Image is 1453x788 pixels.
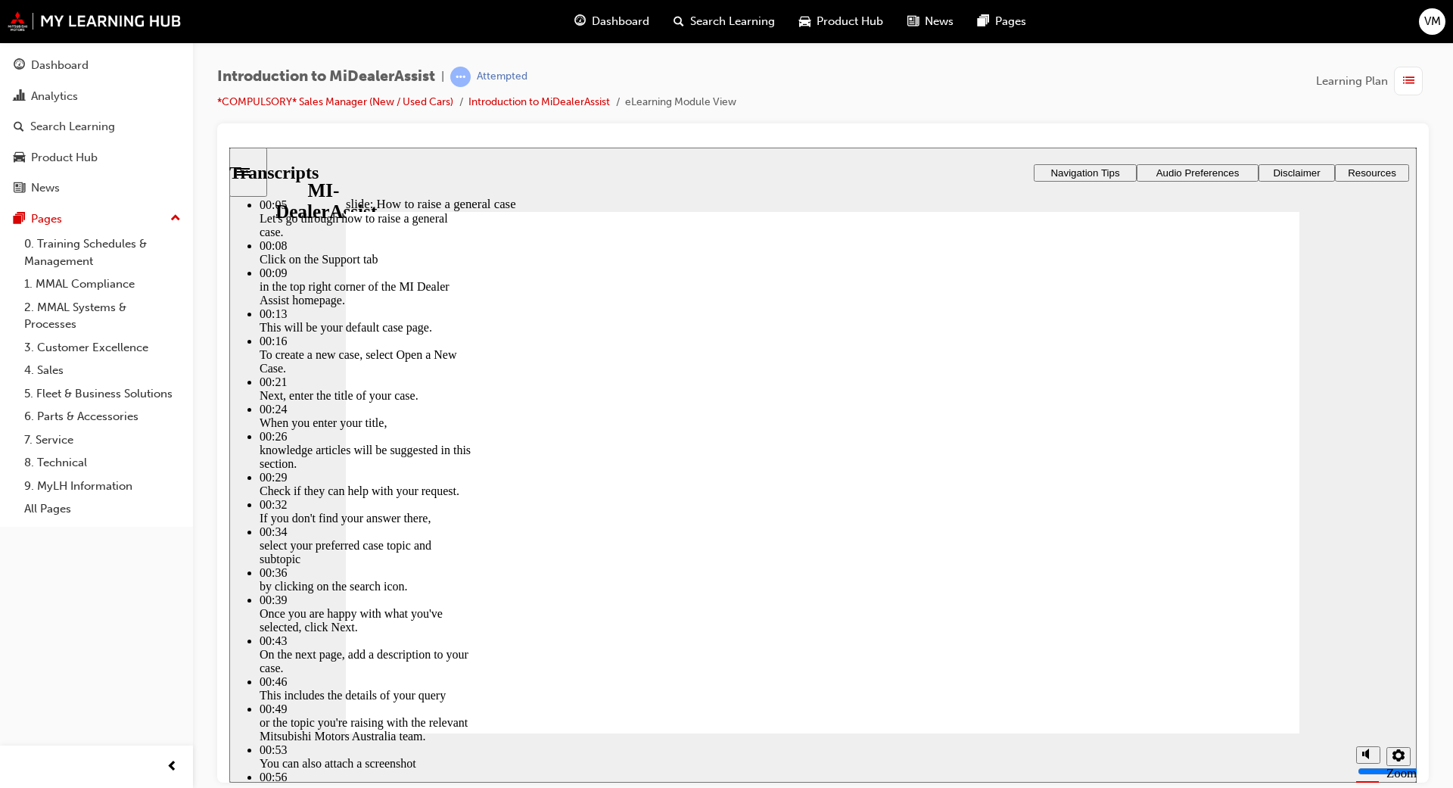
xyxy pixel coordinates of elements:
[674,12,684,31] span: search-icon
[14,90,25,104] span: chart-icon
[14,213,25,226] span: pages-icon
[18,497,187,521] a: All Pages
[18,232,187,273] a: 0. Training Schedules & Management
[468,95,610,108] a: Introduction to MiDealerAssist
[31,179,60,197] div: News
[6,205,187,233] button: Pages
[966,6,1038,37] a: pages-iconPages
[817,13,883,30] span: Product Hub
[661,6,787,37] a: search-iconSearch Learning
[441,68,444,86] span: |
[925,13,954,30] span: News
[6,48,187,205] button: DashboardAnalyticsSearch LearningProduct HubNews
[18,359,187,382] a: 4. Sales
[6,113,187,141] a: Search Learning
[31,57,89,74] div: Dashboard
[592,13,649,30] span: Dashboard
[8,11,182,31] img: mmal
[450,67,471,87] span: learningRecordVerb_ATTEMPT-icon
[30,623,242,637] div: 00:56
[907,12,919,31] span: news-icon
[6,144,187,172] a: Product Hub
[217,95,453,108] a: *COMPULSORY* Sales Manager (New / Used Cars)
[477,70,527,84] div: Attempted
[166,758,178,777] span: prev-icon
[14,59,25,73] span: guage-icon
[31,210,62,228] div: Pages
[895,6,966,37] a: news-iconNews
[18,405,187,428] a: 6. Parts & Accessories
[31,149,98,167] div: Product Hub
[14,120,24,134] span: search-icon
[6,174,187,202] a: News
[14,151,25,165] span: car-icon
[30,118,115,135] div: Search Learning
[18,336,187,360] a: 3. Customer Excellence
[978,12,989,31] span: pages-icon
[6,51,187,79] a: Dashboard
[18,451,187,475] a: 8. Technical
[625,94,736,111] li: eLearning Module View
[6,83,187,111] a: Analytics
[1419,8,1445,35] button: VM
[1316,67,1429,95] button: Learning Plan
[217,68,435,86] span: Introduction to MiDealerAssist
[562,6,661,37] a: guage-iconDashboard
[30,596,242,609] div: 00:53
[574,12,586,31] span: guage-icon
[170,209,181,229] span: up-icon
[18,475,187,498] a: 9. MyLH Information
[787,6,895,37] a: car-iconProduct Hub
[18,428,187,452] a: 7. Service
[1424,13,1441,30] span: VM
[18,273,187,296] a: 1. MMAL Compliance
[31,88,78,105] div: Analytics
[14,182,25,195] span: news-icon
[1403,72,1414,91] span: list-icon
[799,12,811,31] span: car-icon
[995,13,1026,30] span: Pages
[690,13,775,30] span: Search Learning
[18,296,187,336] a: 2. MMAL Systems & Processes
[30,609,242,623] div: You can also attach a screenshot
[18,382,187,406] a: 5. Fleet & Business Solutions
[1316,73,1388,90] span: Learning Plan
